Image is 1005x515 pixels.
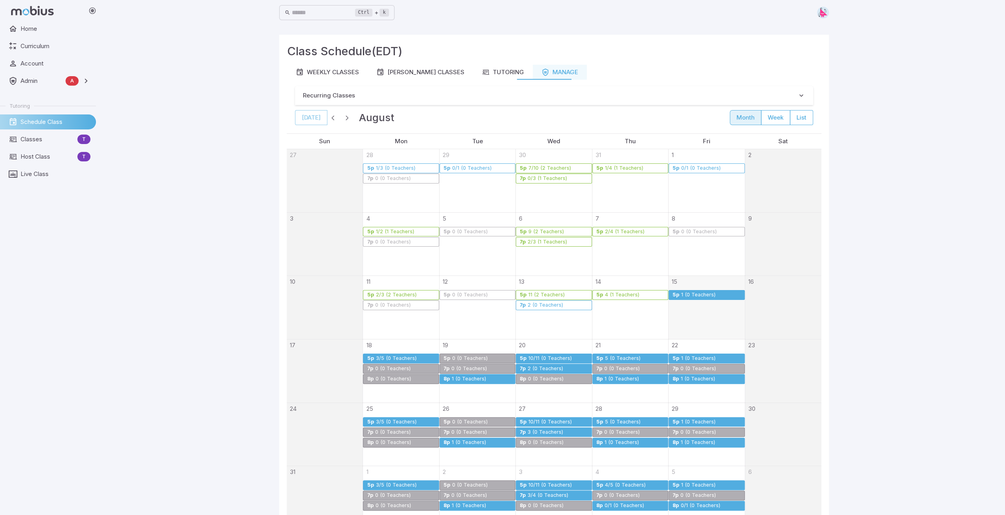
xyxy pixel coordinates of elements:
div: 7p [443,429,450,435]
div: 7p [366,493,373,498]
td: August 4, 2025 [363,212,439,276]
div: 5p [672,419,680,425]
button: month [730,110,761,125]
div: 0 (0 Teachers) [680,493,716,498]
a: September 5, 2025 [669,466,675,476]
div: 7p [519,366,526,372]
a: August 19, 2025 [440,339,448,350]
h3: Class Schedule (EDT) [287,43,402,60]
div: 1 (0 Teachers) [451,503,487,509]
div: 8p [672,440,679,446]
div: 0 (0 Teachers) [375,503,411,509]
div: 3/5 (0 Teachers) [375,419,417,425]
div: 0/1 (0 Teachers) [604,503,644,509]
div: 0 (0 Teachers) [604,429,640,435]
div: 7p [596,493,603,498]
a: August 3, 2025 [287,213,293,223]
a: August 7, 2025 [592,213,599,223]
a: August 9, 2025 [745,213,752,223]
a: August 2, 2025 [745,149,751,159]
div: 5p [366,419,374,425]
td: July 27, 2025 [287,149,363,212]
div: 7p [596,429,603,435]
div: 7p [672,429,679,435]
a: July 30, 2025 [516,149,526,159]
div: 7p [672,366,679,372]
div: 10/11 (0 Teachers) [528,356,572,361]
td: August 24, 2025 [287,403,363,466]
div: 5p [366,229,374,235]
div: 5p [596,482,603,488]
button: Next month [342,112,353,123]
div: 5p [519,356,527,361]
div: 7p [596,366,603,372]
td: August 28, 2025 [592,403,668,466]
div: 7p [519,302,526,308]
div: 3/5 (0 Teachers) [375,356,417,361]
td: August 15, 2025 [669,276,745,339]
div: 8p [672,503,679,509]
div: 1/3 (0 Teachers) [375,165,415,171]
a: July 31, 2025 [592,149,601,159]
div: 5p [366,292,374,298]
a: August 14, 2025 [592,276,601,286]
a: August 30, 2025 [745,403,755,413]
div: 0 (0 Teachers) [680,366,716,372]
td: August 16, 2025 [745,276,821,339]
div: 0 (0 Teachers) [681,229,717,235]
span: Classes [21,135,74,144]
div: 0 (0 Teachers) [452,482,488,488]
td: August 3, 2025 [287,212,363,276]
a: August 22, 2025 [669,339,678,350]
td: August 1, 2025 [669,149,745,212]
button: Previous month [327,112,338,123]
td: August 29, 2025 [669,403,745,466]
td: August 18, 2025 [363,339,439,403]
a: August 24, 2025 [287,403,297,413]
div: 0 (0 Teachers) [451,493,487,498]
a: Tuesday [469,134,486,149]
a: August 16, 2025 [745,276,754,286]
a: August 31, 2025 [287,466,295,476]
div: 5 (0 Teachers) [605,419,641,425]
td: August 9, 2025 [745,212,821,276]
a: August 11, 2025 [363,276,370,286]
div: 1 (0 Teachers) [451,376,487,382]
td: August 14, 2025 [592,276,668,339]
div: 9 (2 Teachers) [528,229,564,235]
div: 7p [443,366,450,372]
div: 5p [672,292,680,298]
div: 1 (0 Teachers) [680,440,716,446]
div: 8p [596,376,603,382]
a: August 27, 2025 [516,403,526,413]
div: [PERSON_NAME] Classes [376,68,464,77]
div: 7p [672,493,679,498]
div: 7p [366,366,373,372]
div: 8p [443,503,450,509]
span: T [77,153,90,161]
button: Recurring Classes [295,86,813,105]
div: 5p [672,165,680,171]
span: Curriculum [21,42,90,51]
div: 0 (0 Teachers) [374,429,411,435]
span: Admin [21,77,62,85]
div: 0 (0 Teachers) [452,356,488,361]
div: 0 (0 Teachers) [680,429,716,435]
div: 0 (0 Teachers) [374,366,411,372]
div: 0 (0 Teachers) [528,440,564,446]
div: 0/1 (0 Teachers) [681,165,721,171]
div: 0 (0 Teachers) [451,366,487,372]
td: August 23, 2025 [745,339,821,403]
div: 5p [672,229,680,235]
span: Tutoring [9,102,30,109]
span: Live Class [21,170,90,178]
div: 5p [596,165,603,171]
td: August 30, 2025 [745,403,821,466]
a: July 27, 2025 [287,149,297,159]
td: August 2, 2025 [745,149,821,212]
a: September 2, 2025 [440,466,446,476]
div: 0 (0 Teachers) [375,376,411,382]
td: August 21, 2025 [592,339,668,403]
td: July 29, 2025 [439,149,515,212]
td: August 27, 2025 [516,403,592,466]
